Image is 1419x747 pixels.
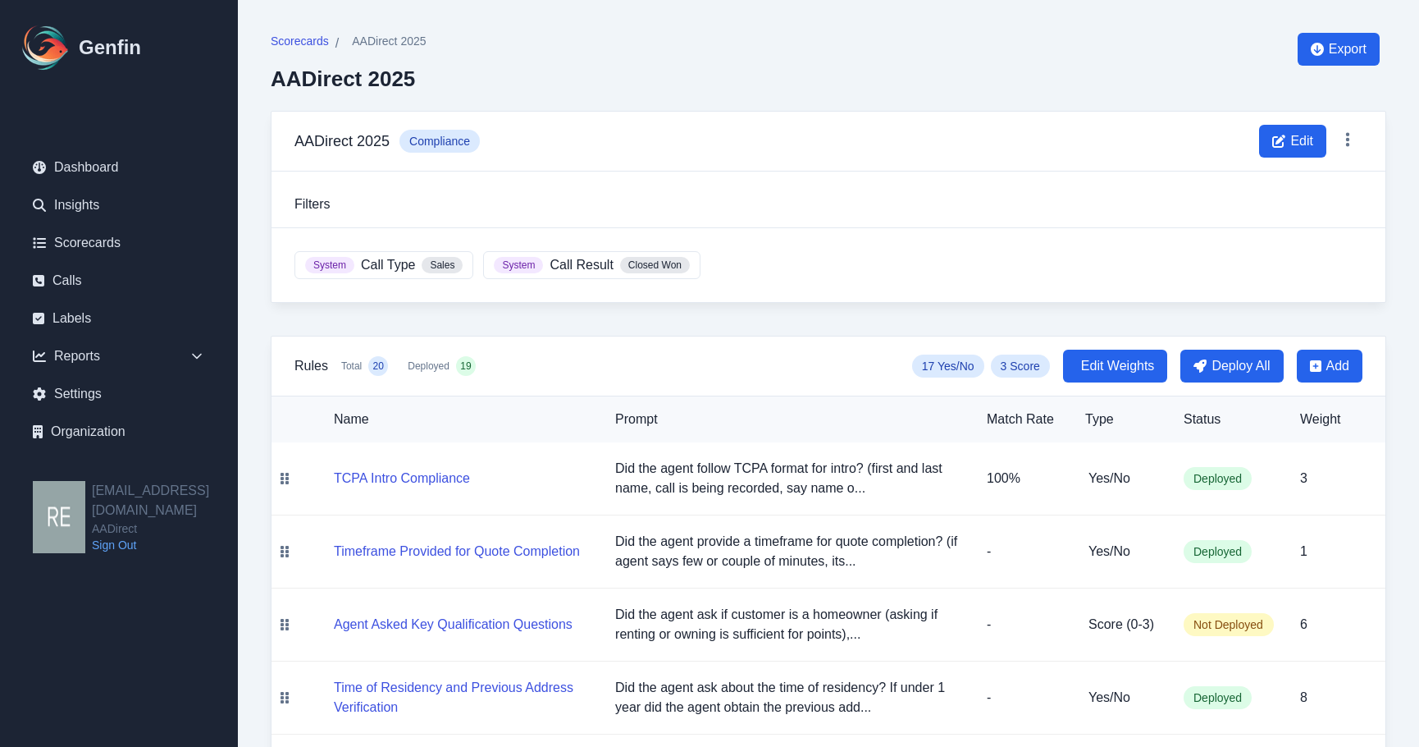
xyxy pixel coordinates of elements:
[334,678,589,717] button: Time of Residency and Previous Address Verification
[987,688,1059,708] p: -
[92,520,238,537] span: AADirect
[408,360,449,373] span: Deployed
[20,151,218,184] a: Dashboard
[20,302,218,335] a: Labels
[1300,544,1307,558] span: 1
[294,356,328,376] h3: Rules
[373,360,384,373] span: 20
[334,544,580,558] a: Timeframe Provided for Quote Completion
[20,21,72,74] img: Logo
[1259,125,1326,158] button: Edit
[1184,613,1274,636] span: Not Deployed
[1072,396,1170,442] th: Type
[294,195,1362,214] h3: Filters
[79,34,141,61] h1: Genfin
[20,415,218,448] a: Organization
[334,469,470,488] button: TCPA Intro Compliance
[1184,686,1252,709] span: Deployed
[1300,471,1307,485] span: 3
[991,355,1050,378] span: 3 Score
[361,255,415,275] span: Call Type
[1329,39,1367,59] span: Export
[20,264,218,297] a: Calls
[334,615,573,635] button: Agent Asked Key Qualification Questions
[1088,615,1157,635] h5: Score
[1211,356,1270,376] span: Deploy All
[1088,542,1157,561] h5: Yes/No
[987,542,1059,561] p: -
[602,396,974,442] th: Prompt
[298,396,602,442] th: Name
[1088,469,1157,488] h5: Yes/No
[1123,617,1154,631] span: ( 0 - 3 )
[1287,396,1385,442] th: Weight
[334,542,580,561] button: Timeframe Provided for Quote Completion
[460,360,471,373] span: 19
[1300,690,1307,704] span: 8
[615,459,960,498] p: Did the agent follow TCPA format for intro? (first and last name, call is being recorded, say nam...
[615,678,960,717] p: Did the agent ask about the time of residency? If under 1 year did the agent obtain the previous ...
[271,33,329,49] span: Scorecards
[352,33,426,49] span: AADirect 2025
[1184,467,1252,490] span: Deployed
[615,605,960,644] p: Did the agent ask if customer is a homeowner (asking if renting or owning is sufficient for point...
[1063,350,1168,383] button: Edit Weights
[422,257,463,273] span: Sales
[335,34,339,53] span: /
[92,481,238,520] h2: [EMAIL_ADDRESS][DOMAIN_NAME]
[1298,33,1380,66] button: Export
[271,33,329,53] a: Scorecards
[20,189,218,222] a: Insights
[494,257,543,273] span: System
[399,130,480,153] span: Compliance
[20,340,218,373] div: Reports
[974,396,1072,442] th: Match Rate
[341,360,362,373] span: Total
[987,469,1059,488] p: 100%
[1300,617,1307,631] span: 6
[92,537,238,553] a: Sign Out
[20,378,218,410] a: Settings
[271,66,427,91] h2: AADirect 2025
[33,481,85,553] img: resqueda@aadirect.com
[334,700,589,714] a: Time of Residency and Previous Address Verification
[1180,350,1283,383] button: Deploy All
[1088,688,1157,708] h5: Yes/No
[987,615,1059,635] p: -
[1290,131,1313,151] span: Edit
[550,255,613,275] span: Call Result
[294,130,390,153] h3: AADirect 2025
[1184,540,1252,563] span: Deployed
[1297,350,1362,383] button: Add
[615,532,960,571] p: Did the agent provide a timeframe for quote completion? (if agent says few or couple of minutes, ...
[1170,396,1287,442] th: Status
[620,257,690,273] span: Closed Won
[334,617,573,631] a: Agent Asked Key Qualification Questions
[305,257,354,273] span: System
[912,355,984,378] span: 17 Yes/No
[334,471,470,485] a: TCPA Intro Compliance
[20,227,218,259] a: Scorecards
[1326,356,1349,376] span: Add
[1081,356,1155,376] span: Edit Weights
